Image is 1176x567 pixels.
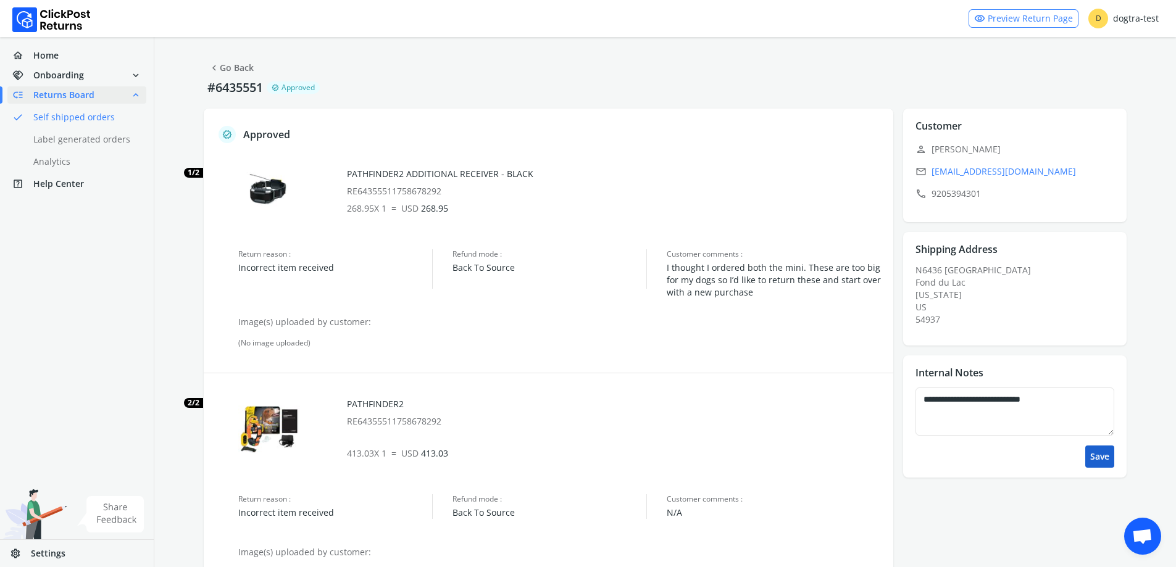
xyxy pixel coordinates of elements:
span: = [391,202,396,214]
div: 54937 [915,313,1122,326]
a: Analytics [7,153,161,170]
div: Open chat [1124,518,1161,555]
span: Incorrect item received [238,507,432,519]
span: home [12,47,33,64]
img: Logo [12,7,91,32]
span: Settings [31,547,65,560]
span: Back To Source [452,507,646,519]
span: D [1088,9,1108,28]
span: I thought I ordered both the mini. These are too big for my dogs so I’d like to return these and ... [667,262,881,299]
div: (No image uploaded) [238,338,881,348]
button: Save [1085,445,1114,468]
span: done [12,109,23,126]
span: 2/2 [184,398,203,408]
p: RE64355511758678292 [347,415,882,428]
div: N6436 [GEOGRAPHIC_DATA] [915,264,1122,326]
div: US [915,301,1122,313]
span: Returns Board [33,89,94,101]
div: [US_STATE] [915,289,1122,301]
div: PATHFINDER2 [347,398,882,428]
span: 413.03 [401,447,448,459]
a: help_centerHelp Center [7,175,146,192]
span: Home [33,49,59,62]
a: visibilityPreview Return Page [969,9,1078,28]
p: Customer [915,118,962,133]
span: handshake [12,67,33,84]
div: PATHFINDER2 ADDITIONAL RECEIVER - BLACK [347,168,882,197]
span: Incorrect item received [238,262,432,274]
span: Help Center [33,178,84,190]
a: Label generated orders [7,131,161,148]
span: low_priority [12,86,33,104]
a: email[EMAIL_ADDRESS][DOMAIN_NAME] [915,163,1122,180]
p: Image(s) uploaded by customer: [238,546,881,558]
span: verified [222,127,232,142]
button: chevron_leftGo Back [204,57,259,79]
div: dogtra-test [1088,9,1159,28]
p: Shipping Address [915,242,998,257]
a: doneSelf shipped orders [7,109,161,126]
span: Return reason : [238,494,432,504]
span: call [915,185,927,202]
span: expand_less [130,86,141,104]
span: Onboarding [33,69,84,81]
div: Fond du Lac [915,276,1122,289]
p: RE64355511758678292 [347,185,882,197]
img: row_image [238,168,300,211]
p: Approved [243,127,290,142]
span: email [915,163,927,180]
span: chevron_left [209,59,220,77]
span: visibility [974,10,985,27]
span: USD [401,202,419,214]
p: Image(s) uploaded by customer: [238,316,881,328]
p: 413.03 X 1 [347,447,882,460]
span: USD [401,447,419,459]
span: Customer comments : [667,494,881,504]
p: 9205394301 [915,185,1122,202]
p: #6435551 [204,79,267,96]
span: Return reason : [238,249,432,259]
span: 268.95 [401,202,448,214]
img: row_image [238,398,300,460]
span: person [915,141,927,158]
span: Refund mode : [452,249,646,259]
p: 268.95 X 1 [347,202,882,215]
span: = [391,447,396,459]
img: share feedback [77,496,144,532]
span: N/A [667,507,881,519]
a: Go Back [209,59,254,77]
span: expand_more [130,67,141,84]
span: help_center [12,175,33,192]
span: 1/2 [184,168,203,178]
span: settings [10,545,31,562]
a: homeHome [7,47,146,64]
p: [PERSON_NAME] [915,141,1122,158]
span: Back To Source [452,262,646,274]
p: Internal Notes [915,365,983,380]
span: Refund mode : [452,494,646,504]
span: verified [272,83,279,93]
span: Customer comments : [667,249,881,259]
span: Approved [281,83,315,93]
